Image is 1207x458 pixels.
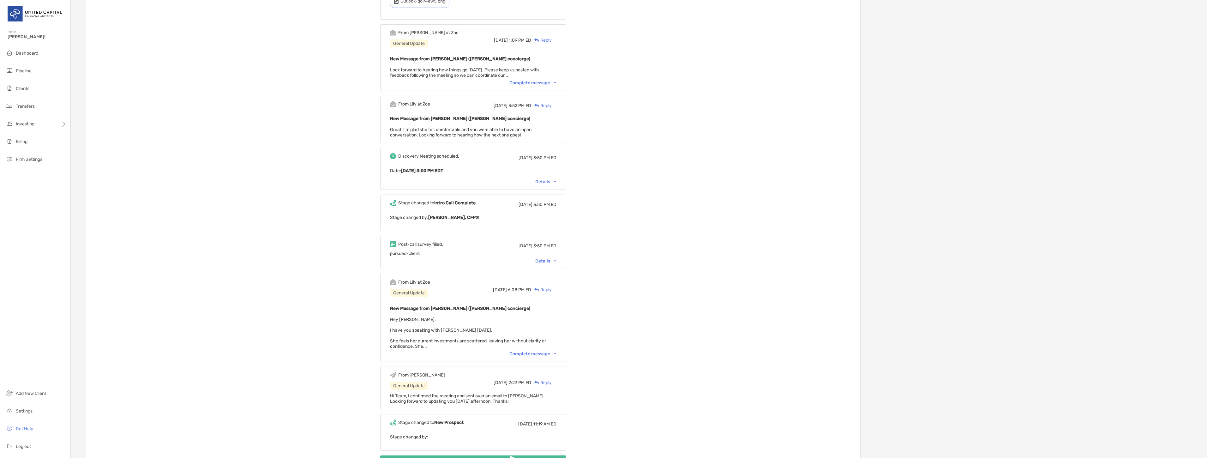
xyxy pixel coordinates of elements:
[493,287,507,292] span: [DATE]
[398,420,464,425] div: Stage changed to
[390,167,556,175] p: Date :
[390,306,530,311] b: New Message from [PERSON_NAME] ([PERSON_NAME] concierge)
[398,30,459,35] div: From [PERSON_NAME] at Zoe
[8,3,63,25] img: United Capital Logo
[16,121,34,127] span: Investing
[390,241,396,247] img: Event icon
[531,379,552,386] div: Reply
[390,67,539,78] span: Look forward to hearing how things go [DATE]. Please keep us posted with feedback following the m...
[6,442,13,450] img: logout icon
[8,34,67,39] span: [PERSON_NAME]!
[401,168,443,173] b: [DATE] 3:00 PM EDT
[390,153,396,159] img: Event icon
[533,155,556,160] span: 3:50 PM ED
[398,101,430,107] div: From Lily at Zoe
[398,154,459,159] div: Discovery Meeting scheduled.
[531,102,552,109] div: Reply
[6,389,13,397] img: add_new_client icon
[6,102,13,110] img: transfers icon
[519,202,532,207] span: [DATE]
[509,80,556,86] div: Complete message
[519,155,532,160] span: [DATE]
[508,380,531,385] span: 2:23 PM ED
[398,280,430,285] div: From Lily at Zoe
[428,215,479,220] b: [PERSON_NAME], CFP®
[390,289,428,297] div: General Update
[434,420,464,425] b: New Prospect
[6,49,13,57] img: dashboard icon
[533,243,556,249] span: 3:50 PM ED
[390,30,396,36] img: Event icon
[6,137,13,145] img: billing icon
[531,37,552,44] div: Reply
[6,155,13,163] img: firm-settings icon
[534,38,539,42] img: Reply icon
[16,104,35,109] span: Transfers
[16,426,33,431] span: Get Help
[509,351,556,357] div: Complete message
[16,391,46,396] span: Add New Client
[390,214,556,221] p: Stage changed by:
[535,179,556,184] div: Details
[554,353,556,355] img: Chevron icon
[509,38,531,43] span: 1:09 PM ED
[398,372,445,378] div: From [PERSON_NAME]
[390,279,396,285] img: Event icon
[390,433,556,441] p: Stage changed by:
[390,127,531,138] span: Great! I'm glad she felt comfortable and you were able to have an open conversation. Looking forw...
[390,56,530,62] b: New Message from [PERSON_NAME] ([PERSON_NAME] concierge)
[16,68,32,74] span: Pipeline
[534,381,539,385] img: Reply icon
[534,104,539,108] img: Reply icon
[494,103,507,108] span: [DATE]
[533,202,556,207] span: 3:50 PM ED
[531,286,552,293] div: Reply
[494,38,508,43] span: [DATE]
[554,260,556,262] img: Chevron icon
[534,288,539,292] img: Reply icon
[398,200,476,206] div: Stage changed to
[434,200,476,206] b: Intro Call Complete
[16,51,38,56] span: Dashboard
[519,243,532,249] span: [DATE]
[533,421,556,427] span: 11:19 AM ED
[6,425,13,432] img: get-help icon
[390,39,428,47] div: General Update
[16,408,33,414] span: Settings
[390,419,396,425] img: Event icon
[390,372,396,378] img: Event icon
[16,444,31,449] span: Log out
[508,287,531,292] span: 6:08 PM ED
[6,67,13,74] img: pipeline icon
[390,317,546,349] span: Hey [PERSON_NAME], I have you speaking with [PERSON_NAME] [DATE]. She feels her current investmen...
[390,116,530,121] b: New Message from [PERSON_NAME] ([PERSON_NAME] concierge)
[535,258,556,264] div: Details
[390,382,428,390] div: General Update
[398,242,443,247] div: Post-call survey filled.
[390,200,396,206] img: Event icon
[16,157,42,162] span: Firm Settings
[6,84,13,92] img: clients icon
[16,86,29,91] span: Clients
[554,82,556,84] img: Chevron icon
[6,120,13,127] img: investing icon
[16,139,27,144] span: Billing
[390,393,545,404] span: Hi Team, I confirmed the meeting and sent over an email to [PERSON_NAME]. Looking forward to upda...
[554,181,556,183] img: Chevron icon
[508,103,531,108] span: 3:52 PM ED
[6,407,13,414] img: settings icon
[390,101,396,107] img: Event icon
[390,251,420,256] span: pursued-client
[494,380,507,385] span: [DATE]
[518,421,532,427] span: [DATE]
